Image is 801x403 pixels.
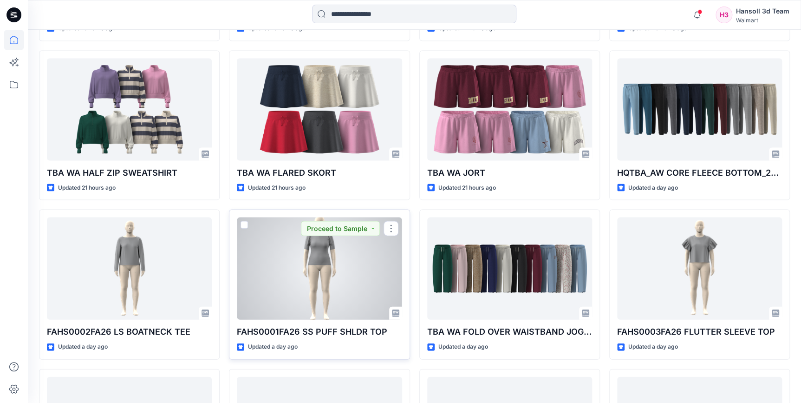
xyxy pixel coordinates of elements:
[427,166,592,179] p: TBA WA JORT
[248,342,298,351] p: Updated a day ago
[617,217,782,319] a: FAHS0003FA26 FLUTTER SLEEVE TOP
[47,325,212,338] p: FAHS0002FA26 LS BOATNECK TEE
[736,17,789,24] div: Walmart
[47,166,212,179] p: TBA WA HALF ZIP SWEATSHIRT
[237,217,402,319] a: FAHS0001FA26 SS PUFF SHLDR TOP
[716,7,732,23] div: H3
[628,342,678,351] p: Updated a day ago
[427,325,592,338] p: TBA WA FOLD OVER WAISTBAND JOGGER
[617,166,782,179] p: HQTBA_AW CORE FLEECE BOTTOM_230GSM
[617,325,782,338] p: FAHS0003FA26 FLUTTER SLEEVE TOP
[617,58,782,160] a: HQTBA_AW CORE FLEECE BOTTOM_230GSM
[237,58,402,160] a: TBA WA FLARED SKORT
[58,342,108,351] p: Updated a day ago
[58,183,116,192] p: Updated 21 hours ago
[248,183,306,192] p: Updated 21 hours ago
[736,6,789,17] div: Hansoll 3d Team
[438,183,496,192] p: Updated 21 hours ago
[438,342,488,351] p: Updated a day ago
[628,183,678,192] p: Updated a day ago
[47,217,212,319] a: FAHS0002FA26 LS BOATNECK TEE
[237,166,402,179] p: TBA WA FLARED SKORT
[427,58,592,160] a: TBA WA JORT
[237,325,402,338] p: FAHS0001FA26 SS PUFF SHLDR TOP
[427,217,592,319] a: TBA WA FOLD OVER WAISTBAND JOGGER
[47,58,212,160] a: TBA WA HALF ZIP SWEATSHIRT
